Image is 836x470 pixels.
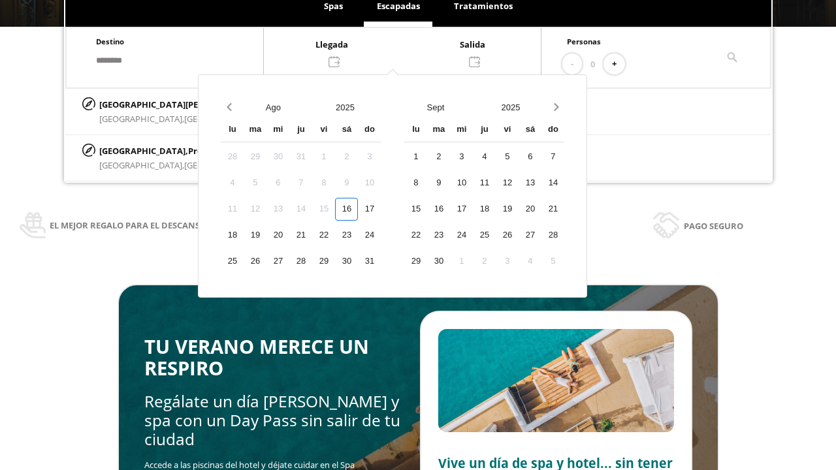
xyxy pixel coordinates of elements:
div: 18 [473,198,496,221]
div: 17 [358,198,381,221]
div: 26 [496,224,519,247]
div: 22 [404,224,427,247]
div: 18 [221,224,244,247]
div: vi [312,119,335,142]
div: lu [404,119,427,142]
div: mi [266,119,289,142]
span: El mejor regalo para el descanso y la salud [50,218,256,232]
div: 26 [244,250,266,273]
div: 21 [289,224,312,247]
div: 1 [312,146,335,168]
div: 29 [244,146,266,168]
span: Regálate un día [PERSON_NAME] y spa con un Day Pass sin salir de tu ciudad [144,390,400,450]
div: 13 [519,172,541,195]
button: Previous month [221,96,237,119]
p: [GEOGRAPHIC_DATA], [99,144,267,158]
div: 12 [244,198,266,221]
p: [GEOGRAPHIC_DATA][PERSON_NAME], [99,97,285,112]
div: vi [496,119,519,142]
div: 21 [541,198,564,221]
span: Provincia [188,145,228,157]
div: 22 [312,224,335,247]
div: 9 [427,172,450,195]
button: Open months overlay [398,96,473,119]
div: Calendar wrapper [221,119,381,273]
div: ma [244,119,266,142]
div: 23 [335,224,358,247]
div: 14 [541,172,564,195]
span: TU VERANO MERECE UN RESPIRO [144,334,369,381]
span: Personas [567,37,601,46]
button: Open years overlay [309,96,381,119]
div: 12 [496,172,519,195]
div: 1 [450,250,473,273]
div: do [358,119,381,142]
span: Pago seguro [684,219,743,233]
div: 5 [541,250,564,273]
div: 24 [450,224,473,247]
div: 4 [519,250,541,273]
div: 31 [289,146,312,168]
div: 24 [358,224,381,247]
div: 31 [358,250,381,273]
div: 2 [473,250,496,273]
div: 20 [519,198,541,221]
span: Destino [96,37,124,46]
button: - [562,54,582,75]
div: 28 [289,250,312,273]
div: 7 [541,146,564,168]
div: lu [221,119,244,142]
div: 15 [404,198,427,221]
div: 10 [450,172,473,195]
div: do [541,119,564,142]
div: 5 [496,146,519,168]
div: sá [519,119,541,142]
div: 30 [335,250,358,273]
div: 4 [221,172,244,195]
div: 20 [266,224,289,247]
div: Calendar wrapper [404,119,564,273]
div: Calendar days [221,146,381,273]
span: 0 [590,57,595,71]
button: Open months overlay [237,96,309,119]
div: 19 [244,224,266,247]
img: Slide2.BHA6Qswy.webp [438,329,674,432]
div: 6 [519,146,541,168]
div: 25 [473,224,496,247]
div: 7 [289,172,312,195]
div: 4 [473,146,496,168]
div: 3 [450,146,473,168]
div: 13 [266,198,289,221]
span: [GEOGRAPHIC_DATA] [184,113,267,125]
div: mi [450,119,473,142]
div: 3 [496,250,519,273]
div: ju [289,119,312,142]
span: [GEOGRAPHIC_DATA], [99,113,184,125]
div: 16 [427,198,450,221]
div: 14 [289,198,312,221]
div: 28 [221,146,244,168]
div: 30 [266,146,289,168]
div: 6 [266,172,289,195]
div: 3 [358,146,381,168]
button: Open years overlay [473,96,548,119]
div: 19 [496,198,519,221]
button: + [603,54,625,75]
div: 30 [427,250,450,273]
div: 29 [312,250,335,273]
div: 28 [541,224,564,247]
div: 1 [404,146,427,168]
div: ma [427,119,450,142]
div: 8 [312,172,335,195]
div: 10 [358,172,381,195]
div: 11 [473,172,496,195]
div: 25 [221,250,244,273]
div: sá [335,119,358,142]
div: 11 [221,198,244,221]
div: 9 [335,172,358,195]
div: 16 [335,198,358,221]
div: 23 [427,224,450,247]
div: 17 [450,198,473,221]
div: 5 [244,172,266,195]
div: 2 [427,146,450,168]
